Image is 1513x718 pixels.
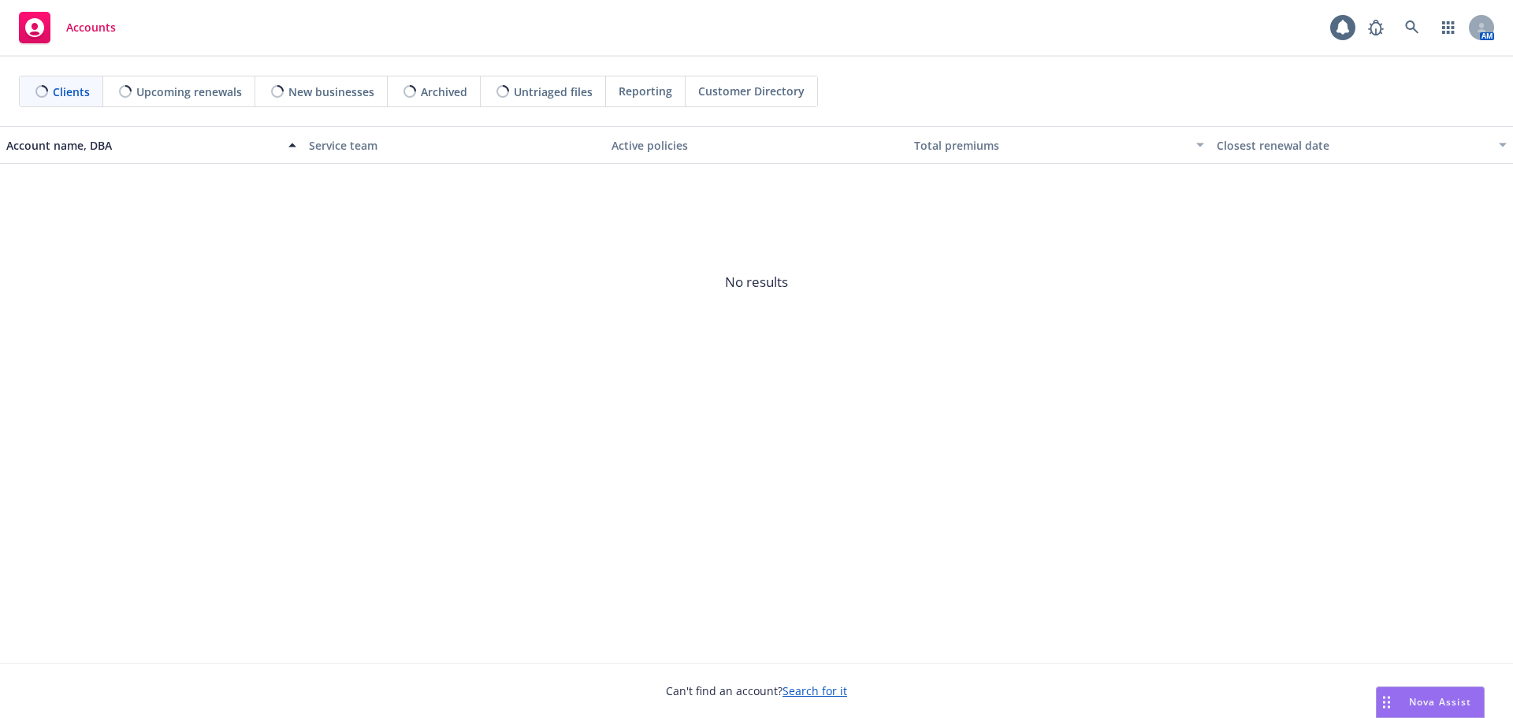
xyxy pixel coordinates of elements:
div: Closest renewal date [1217,137,1489,154]
span: New businesses [288,84,374,100]
div: Service team [309,137,599,154]
button: Total premiums [908,126,1210,164]
a: Report a Bug [1360,12,1392,43]
a: Switch app [1433,12,1464,43]
button: Nova Assist [1376,686,1485,718]
span: Archived [421,84,467,100]
div: Total premiums [914,137,1187,154]
span: Customer Directory [698,83,805,99]
a: Accounts [13,6,122,50]
span: Upcoming renewals [136,84,242,100]
a: Search [1396,12,1428,43]
div: Drag to move [1377,687,1396,717]
span: Untriaged files [514,84,593,100]
a: Search for it [783,683,847,698]
button: Service team [303,126,605,164]
span: Reporting [619,83,672,99]
span: Accounts [66,21,116,34]
span: Can't find an account? [666,683,847,699]
button: Active policies [605,126,908,164]
div: Active policies [612,137,901,154]
span: Nova Assist [1409,695,1471,709]
div: Account name, DBA [6,137,279,154]
span: Clients [53,84,90,100]
button: Closest renewal date [1210,126,1513,164]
